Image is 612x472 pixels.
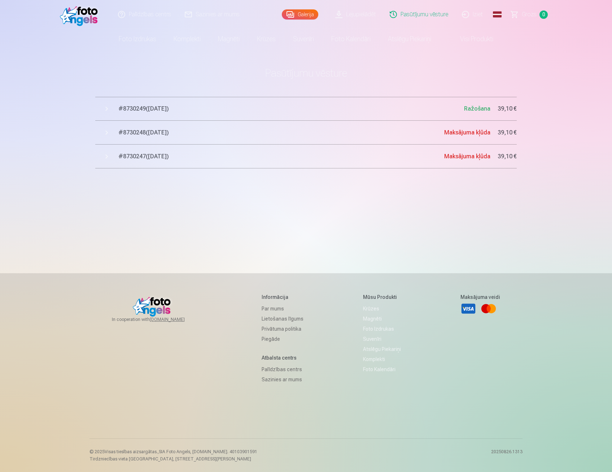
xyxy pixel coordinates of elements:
[95,97,517,121] button: #8730249([DATE])Ražošana39,10 €
[363,364,401,374] a: Foto kalendāri
[60,3,101,26] img: /fa1
[118,152,444,161] span: # 8730247 ( [DATE] )
[262,304,303,314] a: Par mums
[460,293,500,301] h5: Maksājuma veidi
[262,364,303,374] a: Palīdzības centrs
[248,29,284,49] a: Krūzes
[323,29,379,49] a: Foto kalendāri
[522,10,537,19] span: Grozs
[363,324,401,334] a: Foto izdrukas
[440,29,502,49] a: Visi produkti
[262,354,303,361] h5: Atbalsta centrs
[498,104,517,113] span: 39,10 €
[444,129,490,136] span: Maksājuma kļūda
[363,293,401,301] h5: Mūsu produkti
[363,344,401,354] a: Atslēgu piekariņi
[95,145,517,168] button: #8730247([DATE])Maksājuma kļūda39,10 €
[363,354,401,364] a: Komplekti
[363,314,401,324] a: Magnēti
[498,128,517,137] span: 39,10 €
[460,301,476,317] a: Visa
[379,29,440,49] a: Atslēgu piekariņi
[262,293,303,301] h5: Informācija
[262,324,303,334] a: Privātuma politika
[539,10,548,19] span: 0
[110,29,165,49] a: Foto izdrukas
[498,152,517,161] span: 39,10 €
[95,66,517,80] h1: Pasūtījumu vēsture
[363,304,401,314] a: Krūzes
[363,334,401,344] a: Suvenīri
[444,153,490,160] span: Maksājuma kļūda
[491,449,523,462] p: 20250826.1313
[464,105,490,112] span: Ražošana
[118,128,444,137] span: # 8730248 ( [DATE] )
[159,449,257,454] span: SIA Foto Angels, [DOMAIN_NAME]. 40103901591
[284,29,323,49] a: Suvenīri
[118,104,464,113] span: # 8730249 ( [DATE] )
[262,334,303,344] a: Piegāde
[262,314,303,324] a: Lietošanas līgums
[209,29,248,49] a: Magnēti
[150,317,202,322] a: [DOMAIN_NAME]
[95,121,517,145] button: #8730248([DATE])Maksājuma kļūda39,10 €
[165,29,209,49] a: Komplekti
[481,301,497,317] a: Mastercard
[89,449,257,455] p: © 2025 Visas tiesības aizsargātas. ,
[112,317,202,322] span: In cooperation with
[282,9,318,20] a: Galerija
[89,456,257,462] p: Tirdzniecības vieta [GEOGRAPHIC_DATA], [STREET_ADDRESS][PERSON_NAME]
[262,374,303,385] a: Sazinies ar mums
